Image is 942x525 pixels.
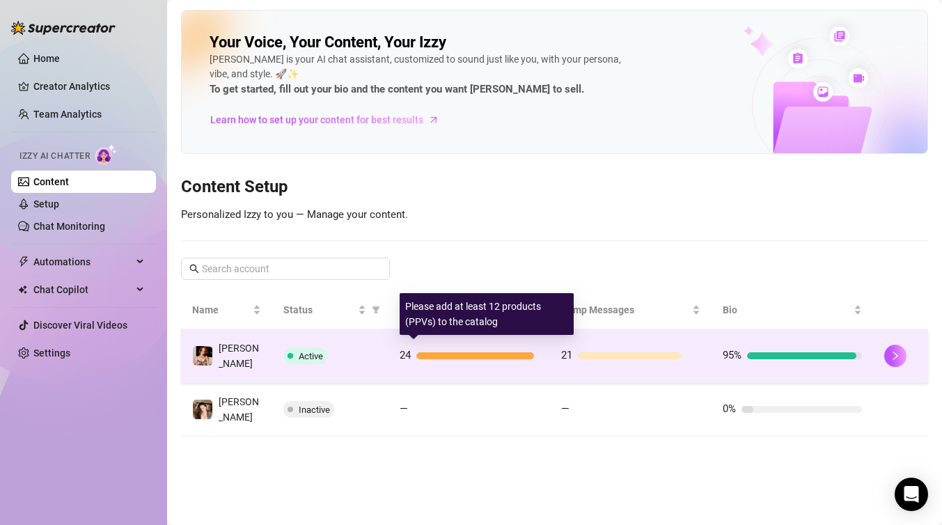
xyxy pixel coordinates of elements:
a: Discover Viral Videos [33,320,127,331]
img: logo-BBDzfeDw.svg [11,21,116,35]
a: Settings [33,347,70,359]
span: Bio [723,302,851,318]
input: Search account [202,261,370,276]
th: Bio [712,291,873,329]
h3: Content Setup [181,176,928,198]
span: [PERSON_NAME] [219,396,259,423]
span: — [561,402,570,415]
h2: Your Voice, Your Content, Your Izzy [210,33,446,52]
a: Team Analytics [33,109,102,120]
span: arrow-right [427,113,441,127]
span: — [400,402,408,415]
span: filter [372,306,380,314]
span: Personalized Izzy to you — Manage your content. [181,208,408,221]
span: Inactive [299,405,330,415]
span: [PERSON_NAME] [219,343,259,369]
div: Open Intercom Messenger [895,478,928,511]
a: Chat Monitoring [33,221,105,232]
strong: To get started, fill out your bio and the content you want [PERSON_NAME] to sell. [210,83,584,95]
span: 21 [561,349,572,361]
a: Creator Analytics [33,75,145,97]
span: Status [283,302,355,318]
th: Name [181,291,272,329]
button: right [884,345,906,367]
a: Content [33,176,69,187]
th: Bump Messages [550,291,712,329]
img: ai-chatter-content-library-cLFOSyPT.png [712,11,927,153]
span: Chat Copilot [33,279,132,301]
span: Automations [33,251,132,273]
span: 24 [400,349,411,361]
span: thunderbolt [18,256,29,267]
a: Learn how to set up your content for best results [210,109,450,131]
span: 0% [723,402,736,415]
span: Izzy AI Chatter [19,150,90,163]
span: search [189,264,199,274]
a: Setup [33,198,59,210]
span: Active [299,351,323,361]
img: Chat Copilot [18,285,27,295]
span: Learn how to set up your content for best results [210,112,423,127]
div: Please add at least 12 products (PPVs) to the catalog [400,293,574,335]
th: Status [272,291,388,329]
a: Home [33,53,60,64]
img: AI Chatter [95,144,117,164]
span: Name [192,302,250,318]
img: Blair [193,400,212,419]
div: [PERSON_NAME] is your AI chat assistant, customized to sound just like you, with your persona, vi... [210,52,627,98]
img: Blair [193,346,212,366]
span: Bump Messages [561,302,689,318]
th: Products [388,291,550,329]
span: 95% [723,349,741,361]
span: filter [369,299,383,320]
span: right [890,351,900,361]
